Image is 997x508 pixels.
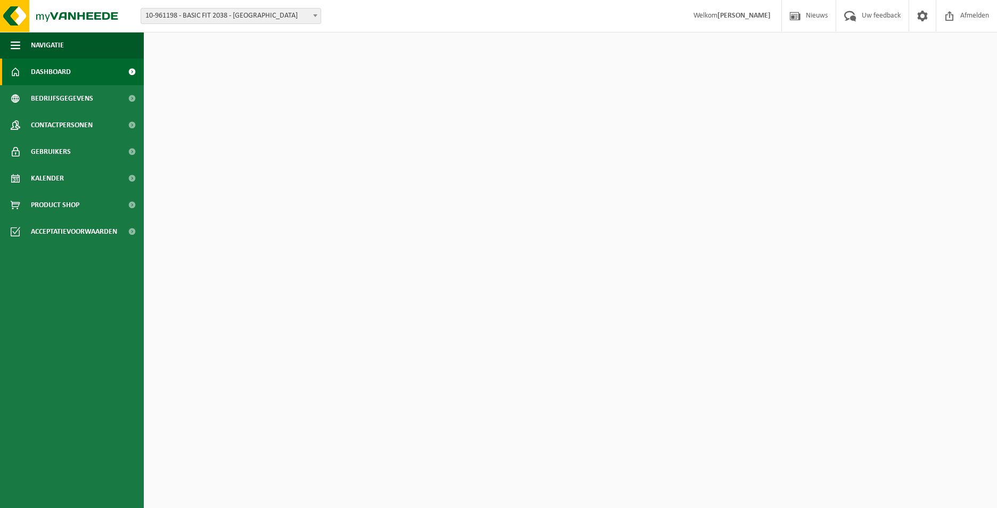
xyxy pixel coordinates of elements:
[31,112,93,138] span: Contactpersonen
[31,59,71,85] span: Dashboard
[31,138,71,165] span: Gebruikers
[31,165,64,192] span: Kalender
[717,12,771,20] strong: [PERSON_NAME]
[141,9,321,23] span: 10-961198 - BASIC FIT 2038 - BRUSSEL
[31,85,93,112] span: Bedrijfsgegevens
[31,192,79,218] span: Product Shop
[31,218,117,245] span: Acceptatievoorwaarden
[141,8,321,24] span: 10-961198 - BASIC FIT 2038 - BRUSSEL
[31,32,64,59] span: Navigatie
